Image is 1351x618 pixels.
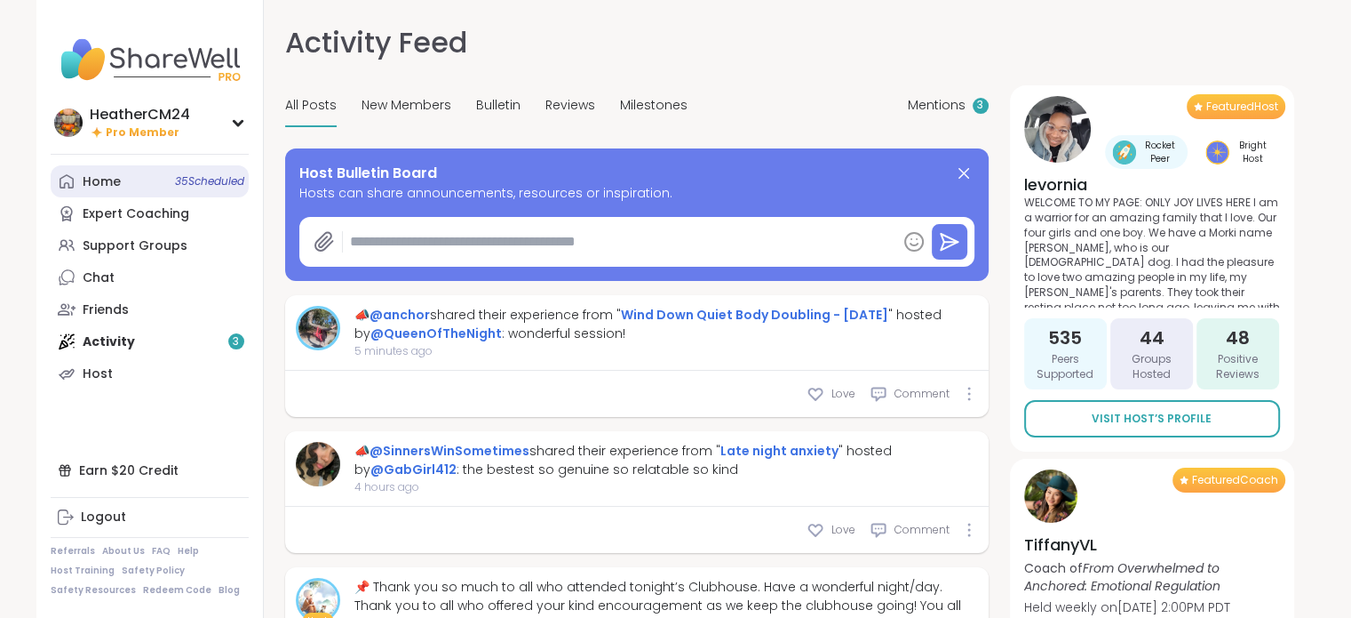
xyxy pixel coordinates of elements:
img: HeatherCM24 [54,108,83,137]
span: Hosts can share announcements, resources or inspiration. [299,184,974,203]
img: anchor [298,309,338,348]
img: Bright Host [1205,140,1229,165]
img: TiffanyVL [1024,470,1077,523]
a: Friends [51,293,249,325]
a: @anchor [370,306,430,324]
a: About Us [102,545,145,558]
div: Expert Coaching [83,205,189,223]
a: Host [51,357,249,389]
i: From Overwhelmed to Anchored: Emotional Regulation [1024,559,1220,595]
p: Coach of [1024,559,1280,595]
span: Milestones [620,96,687,115]
span: New Members [362,96,451,115]
span: Visit Host’s Profile [1092,411,1212,427]
a: Redeem Code [143,584,211,597]
div: Support Groups [83,237,187,255]
img: ShareWell Nav Logo [51,28,249,91]
span: 48 [1226,325,1250,350]
h1: Activity Feed [285,21,467,64]
span: 3 [977,98,983,113]
span: Host Bulletin Board [299,163,437,184]
img: SinnersWinSometimes [296,442,340,486]
span: Love [831,522,855,538]
div: 📣 shared their experience from " " hosted by : wonderful session! [354,306,978,343]
div: Friends [83,301,129,319]
h4: TiffanyVL [1024,534,1280,556]
span: 5 minutes ago [354,343,978,359]
span: 535 [1048,325,1082,350]
a: Wind Down Quiet Body Doubling - [DATE] [621,306,888,324]
a: @QueenOfTheNight [370,325,502,342]
span: 44 [1139,325,1164,350]
span: Groups Hosted [1117,352,1186,382]
a: Late night anxiety [720,442,838,460]
img: levornia [1024,96,1091,163]
span: All Posts [285,96,337,115]
span: Mentions [908,96,966,115]
span: Pro Member [106,125,179,140]
a: Logout [51,502,249,534]
span: Bright Host [1233,139,1273,165]
span: Peers Supported [1031,352,1100,382]
span: Comment [894,386,950,402]
a: Visit Host’s Profile [1024,400,1280,437]
a: FAQ [152,545,171,558]
a: @GabGirl412 [370,461,457,478]
a: @SinnersWinSometimes [370,442,529,460]
span: Positive Reviews [1204,352,1272,382]
p: Held weekly on [DATE] 2:00PM PDT [1024,598,1280,616]
span: Bulletin [476,96,521,115]
a: Support Groups [51,229,249,261]
a: Safety Resources [51,584,136,597]
p: WELCOME TO MY PAGE: ONLY JOY LIVES HERE I am a warrior for an amazing family that I love. Our fou... [1024,196,1280,308]
a: Chat [51,261,249,293]
a: Help [178,545,199,558]
span: Reviews [545,96,595,115]
a: Host Training [51,565,115,577]
a: Expert Coaching [51,197,249,229]
a: Home35Scheduled [51,165,249,197]
a: Safety Policy [122,565,185,577]
div: Home [83,173,121,191]
div: HeatherCM24 [90,105,190,124]
a: Referrals [51,545,95,558]
span: Comment [894,522,950,538]
div: 📣 shared their experience from " " hosted by : the bestest so genuine so relatable so kind [354,442,978,479]
span: Featured Host [1206,100,1278,114]
a: Blog [219,584,240,597]
h4: levornia [1024,173,1280,196]
img: Rocket Peer [1112,140,1136,165]
div: Earn $20 Credit [51,454,249,486]
div: Logout [81,509,126,526]
span: 35 Scheduled [175,174,244,189]
span: Rocket Peer [1140,139,1180,165]
div: Chat [83,269,115,287]
span: Love [831,386,855,402]
div: Host [83,365,113,383]
a: anchor [296,306,340,350]
span: 4 hours ago [354,479,978,495]
span: Featured Coach [1192,473,1278,487]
